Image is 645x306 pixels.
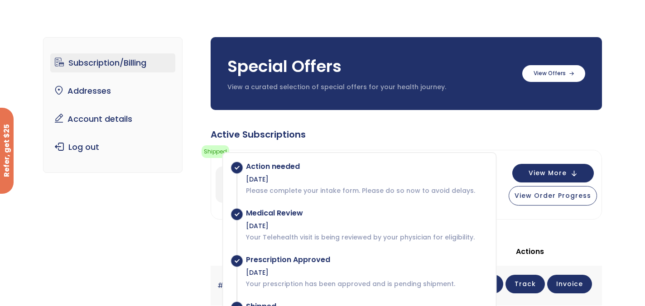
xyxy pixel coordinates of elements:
span: View More [529,170,567,176]
div: Medical Review [246,209,486,218]
p: View a curated selection of special offers for your health journey. [227,83,513,92]
div: [DATE] [246,175,486,184]
span: Actions [516,246,544,257]
a: Invoice [547,275,592,293]
a: #1895434 [217,280,253,291]
div: Action needed [246,162,486,171]
div: Prescription Approved [246,255,486,264]
h3: Special Offers [227,55,513,78]
p: Your Telehealth visit is being reviewed by your physician for eligibility. [246,233,486,242]
div: [DATE] [246,221,486,230]
a: Track [505,275,545,293]
p: Please complete your intake form. Please do so now to avoid delays. [246,186,486,195]
button: View More [512,164,594,182]
a: Addresses [50,81,176,100]
div: Active Subscriptions [211,128,602,141]
button: View Order Progress [509,186,597,206]
nav: Account pages [43,37,183,173]
div: [DATE] [246,268,486,277]
span: Shipped [202,145,229,158]
span: View Order Progress [515,191,591,200]
p: Your prescription has been approved and is pending shipment. [246,279,486,288]
a: Log out [50,138,176,157]
a: Account details [50,110,176,129]
a: Subscription/Billing [50,53,176,72]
